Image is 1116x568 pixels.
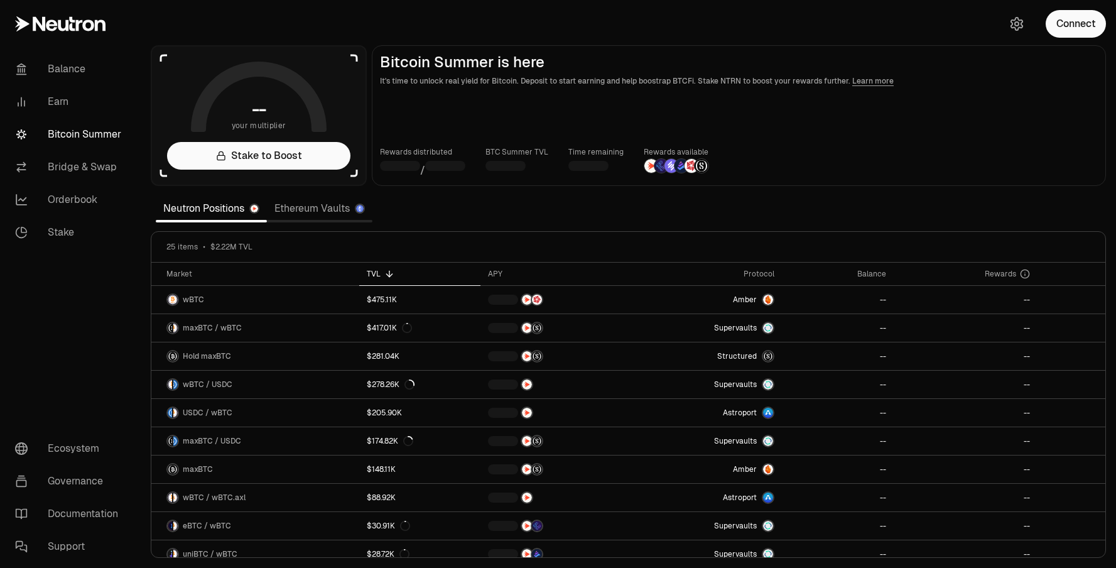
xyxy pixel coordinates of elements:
[894,456,1037,483] a: --
[733,295,757,305] span: Amber
[522,549,532,559] img: NTRN
[168,351,178,361] img: maxBTC Logo
[763,436,773,446] img: Supervaults
[723,493,757,503] span: Astroport
[789,269,886,279] div: Balance
[644,159,658,173] img: NTRN
[532,351,542,361] img: Structured Points
[480,286,636,314] a: NTRNMars Fragments
[488,269,629,279] div: APY
[480,371,636,398] a: NTRN
[367,323,412,333] div: $417.01K
[782,540,894,568] a: --
[168,464,178,474] img: maxBTC Logo
[5,216,136,249] a: Stake
[167,142,350,170] a: Stake to Boost
[674,159,688,173] img: Bedrock Diamonds
[532,323,542,333] img: Structured Points
[480,342,636,370] a: NTRNStructured Points
[367,380,414,390] div: $278.26K
[522,493,532,503] img: NTRN
[168,436,172,446] img: maxBTC Logo
[183,493,246,503] span: wBTC / wBTC.axl
[894,314,1037,342] a: --
[636,342,782,370] a: StructuredmaxBTC
[151,512,359,540] a: eBTC LogowBTC LogoeBTC / wBTC
[532,295,542,305] img: Mars Fragments
[568,146,624,158] p: Time remaining
[522,323,532,333] img: NTRN
[480,484,636,511] a: NTRN
[763,351,773,361] img: maxBTC
[636,427,782,455] a: SupervaultsSupervaults
[183,521,231,531] span: eBTC / wBTC
[522,408,532,418] img: NTRN
[367,351,399,361] div: $281.04K
[488,350,629,363] button: NTRNStructured Points
[714,521,757,531] span: Supervaults
[782,286,894,314] a: --
[522,380,532,390] img: NTRN
[168,295,178,305] img: wBTC Logo
[359,512,481,540] a: $30.91K
[488,463,629,476] button: NTRNStructured Points
[183,295,204,305] span: wBTC
[522,436,532,446] img: NTRN
[5,118,136,151] a: Bitcoin Summer
[522,295,532,305] img: NTRN
[5,465,136,498] a: Governance
[359,371,481,398] a: $278.26K
[1046,10,1106,38] button: Connect
[183,380,232,390] span: wBTC / USDC
[367,408,402,418] div: $205.90K
[156,196,267,221] a: Neutron Positions
[733,464,757,474] span: Amber
[644,269,774,279] div: Protocol
[183,464,213,474] span: maxBTC
[183,549,237,559] span: uniBTC / wBTC
[532,549,542,559] img: Bedrock Diamonds
[480,512,636,540] a: NTRNEtherFi Points
[359,399,481,427] a: $205.90K
[782,342,894,370] a: --
[685,159,698,173] img: Mars Fragments
[251,205,258,212] img: Neutron Logo
[894,399,1037,427] a: --
[985,269,1016,279] span: Rewards
[488,435,629,447] button: NTRNStructured Points
[636,456,782,483] a: AmberAmber
[763,464,773,474] img: Amber
[367,436,413,446] div: $174.82K
[723,408,757,418] span: Astroport
[367,269,474,279] div: TVL
[183,323,242,333] span: maxBTC / wBTC
[151,484,359,511] a: wBTC LogowBTC.axl LogowBTC / wBTC.axl
[480,456,636,483] a: NTRNStructured Points
[183,351,231,361] span: Hold maxBTC
[763,549,773,559] img: Supervaults
[183,436,241,446] span: maxBTC / USDC
[488,548,629,560] button: NTRNBedrock Diamonds
[151,456,359,483] a: maxBTC LogomaxBTC
[636,399,782,427] a: Astroport
[359,456,481,483] a: $148.11K
[367,493,396,503] div: $88.92K
[714,549,757,559] span: Supervaults
[359,427,481,455] a: $174.82K
[636,540,782,568] a: SupervaultsSupervaults
[480,540,636,568] a: NTRNBedrock Diamonds
[210,242,252,252] span: $2.22M TVL
[763,295,773,305] img: Amber
[5,183,136,216] a: Orderbook
[782,484,894,511] a: --
[894,427,1037,455] a: --
[636,286,782,314] a: AmberAmber
[151,286,359,314] a: wBTC LogowBTC
[380,146,465,158] p: Rewards distributed
[532,521,542,531] img: EtherFi Points
[654,159,668,173] img: EtherFi Points
[168,408,172,418] img: USDC Logo
[488,293,629,306] button: NTRNMars Fragments
[532,464,542,474] img: Structured Points
[183,408,232,418] span: USDC / wBTC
